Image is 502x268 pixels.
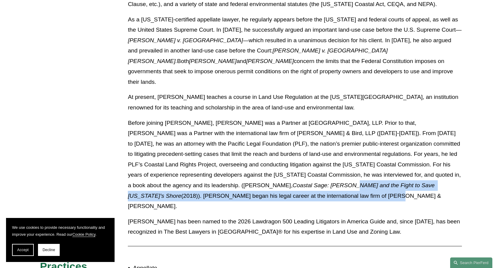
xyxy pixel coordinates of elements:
[128,14,462,87] p: As a [US_STATE]-certified appellate lawyer, he regularly appears before the [US_STATE] and federa...
[128,182,436,199] em: Coastal Sage: [PERSON_NAME] and the Fight to Save [US_STATE]’s Shore
[128,216,462,237] p: [PERSON_NAME] has been named to the 2026 Lawdragon 500 Leading Litigators in America Guide and, s...
[12,224,109,238] p: We use cookies to provide necessary functionality and improve your experience. Read our .
[128,92,462,113] p: At present, [PERSON_NAME] teaches a course in Land Use Regulation at the [US_STATE][GEOGRAPHIC_DA...
[128,37,243,43] em: [PERSON_NAME] v. [GEOGRAPHIC_DATA]
[450,257,492,268] a: Search this site
[189,58,237,64] em: [PERSON_NAME]
[246,58,294,64] em: [PERSON_NAME]
[38,244,60,256] button: Decline
[128,47,388,64] em: [PERSON_NAME] v. [GEOGRAPHIC_DATA][PERSON_NAME].
[12,244,34,256] button: Accept
[6,218,115,262] section: Cookie banner
[72,232,96,237] a: Cookie Policy
[128,118,462,212] p: Before joining [PERSON_NAME], [PERSON_NAME] was a Partner at [GEOGRAPHIC_DATA], LLP. Prior to tha...
[43,248,55,252] span: Decline
[17,248,29,252] span: Accept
